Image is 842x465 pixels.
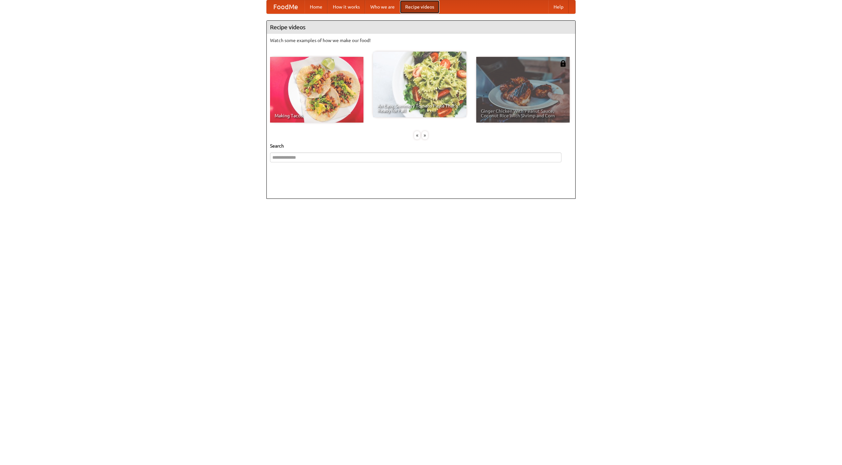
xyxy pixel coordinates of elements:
div: « [414,131,420,139]
a: How it works [328,0,365,13]
p: Watch some examples of how we make our food! [270,37,572,44]
span: Making Tacos [275,113,359,118]
h5: Search [270,143,572,149]
a: Making Tacos [270,57,363,123]
span: An Easy, Summery Tomato Pasta That's Ready for Fall [378,104,462,113]
div: » [422,131,428,139]
a: Recipe videos [400,0,439,13]
a: FoodMe [267,0,305,13]
h4: Recipe videos [267,21,575,34]
a: An Easy, Summery Tomato Pasta That's Ready for Fall [373,52,466,117]
a: Home [305,0,328,13]
img: 483408.png [560,60,566,67]
a: Help [548,0,569,13]
a: Who we are [365,0,400,13]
